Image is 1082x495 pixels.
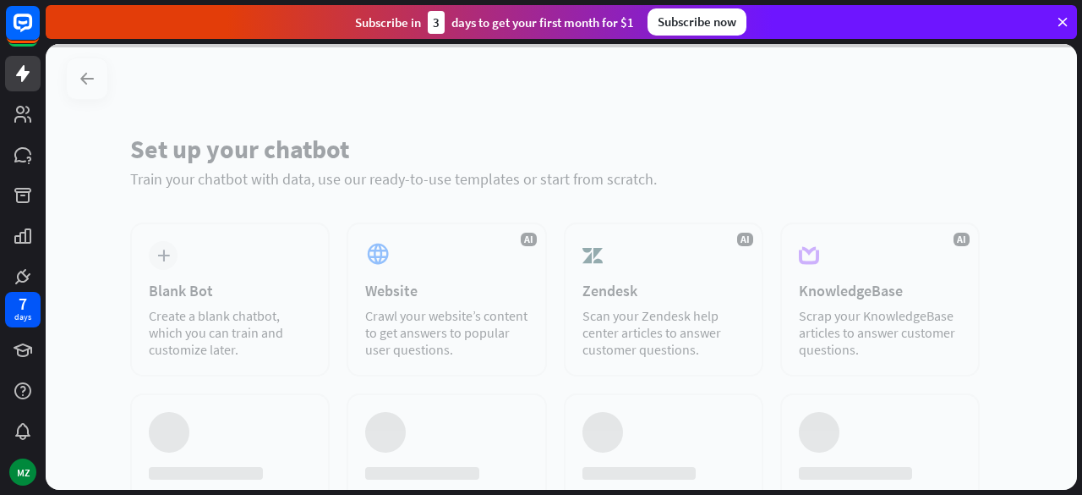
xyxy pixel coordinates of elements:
[9,459,36,486] div: MZ
[5,292,41,327] a: 7 days
[648,8,746,36] div: Subscribe now
[355,11,634,34] div: Subscribe in days to get your first month for $1
[14,311,31,323] div: days
[428,11,445,34] div: 3
[19,296,27,311] div: 7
